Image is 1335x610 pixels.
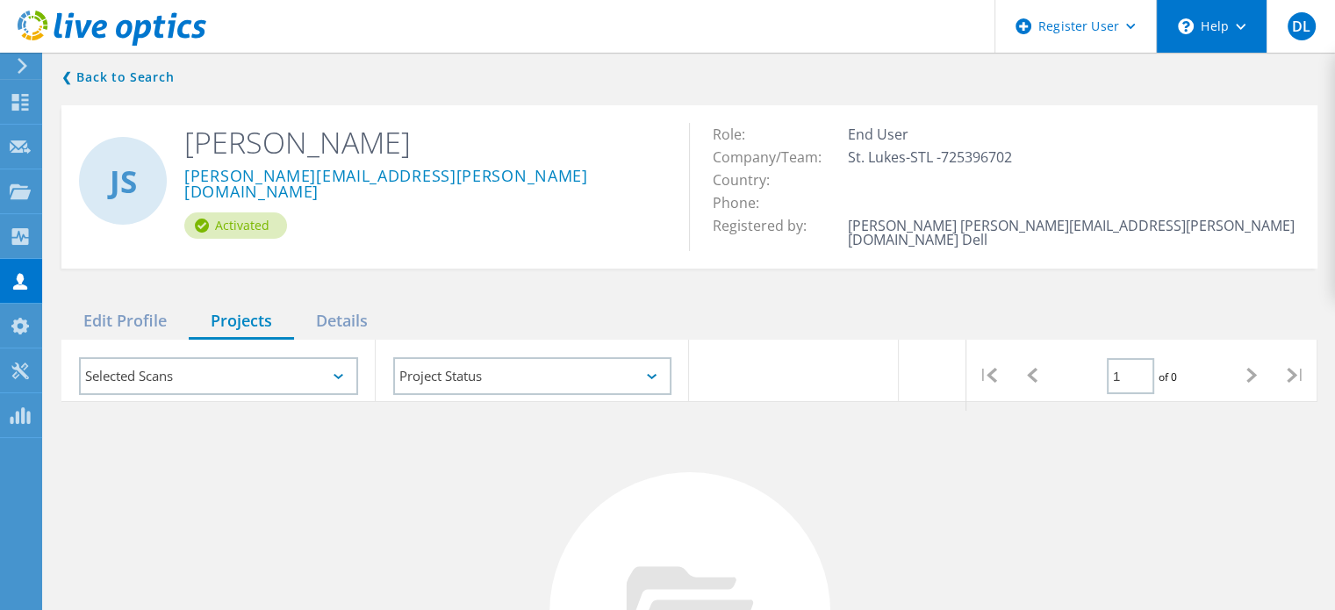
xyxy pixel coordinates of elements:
span: of 0 [1159,370,1177,384]
td: [PERSON_NAME] [PERSON_NAME][EMAIL_ADDRESS][PERSON_NAME][DOMAIN_NAME] Dell [843,214,1299,251]
div: Activated [184,212,287,239]
span: Company/Team: [712,147,838,167]
span: Phone: [712,193,776,212]
span: JS [110,166,137,197]
span: Role: [712,125,762,144]
div: Projects [189,304,294,340]
span: Registered by: [712,216,823,235]
div: | [1274,340,1317,411]
svg: \n [1178,18,1194,34]
div: Edit Profile [61,304,189,340]
span: St. Lukes-STL -725396702 [847,147,1029,167]
div: Details [294,304,390,340]
span: DL [1292,19,1310,33]
div: | [966,340,1010,411]
div: Selected Scans [79,357,358,395]
span: Country: [712,170,786,190]
td: End User [843,123,1299,146]
h2: [PERSON_NAME] [184,123,663,161]
a: Live Optics Dashboard [18,37,206,49]
a: Back to search [61,67,174,88]
a: [PERSON_NAME][EMAIL_ADDRESS][PERSON_NAME][DOMAIN_NAME] [184,168,663,202]
div: Project Status [393,357,672,395]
